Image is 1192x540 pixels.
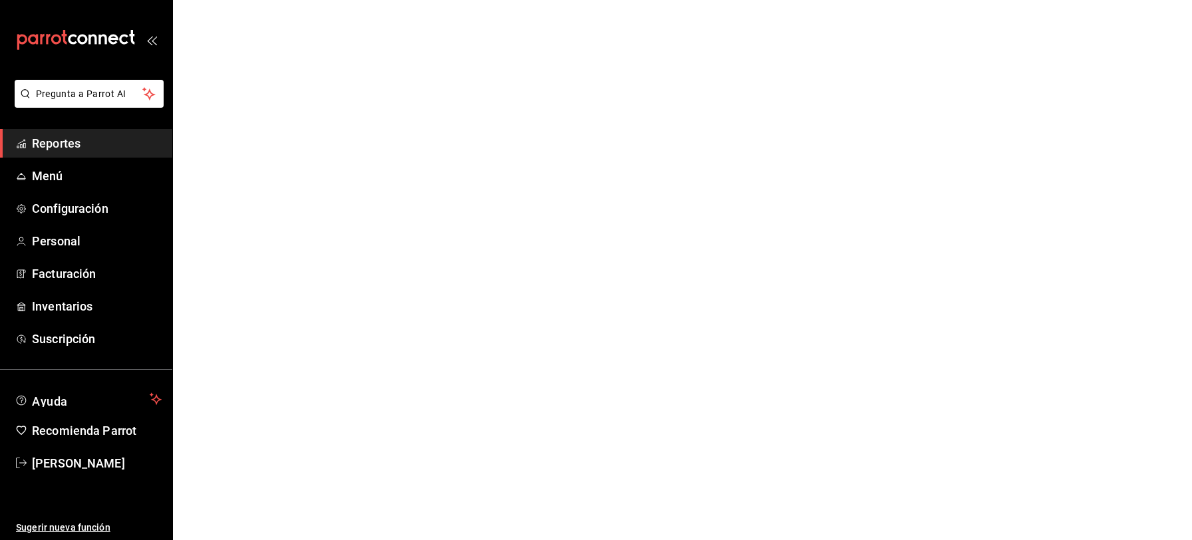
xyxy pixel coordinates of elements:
span: Recomienda Parrot [32,422,162,440]
a: Pregunta a Parrot AI [9,96,164,110]
span: Reportes [32,134,162,152]
span: Menú [32,167,162,185]
span: Facturación [32,265,162,283]
span: Sugerir nueva función [16,521,162,535]
button: open_drawer_menu [146,35,157,45]
span: Ayuda [32,391,144,407]
span: Configuración [32,200,162,217]
span: Suscripción [32,330,162,348]
button: Pregunta a Parrot AI [15,80,164,108]
span: Personal [32,232,162,250]
span: Pregunta a Parrot AI [36,87,143,101]
span: Inventarios [32,297,162,315]
span: [PERSON_NAME] [32,454,162,472]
